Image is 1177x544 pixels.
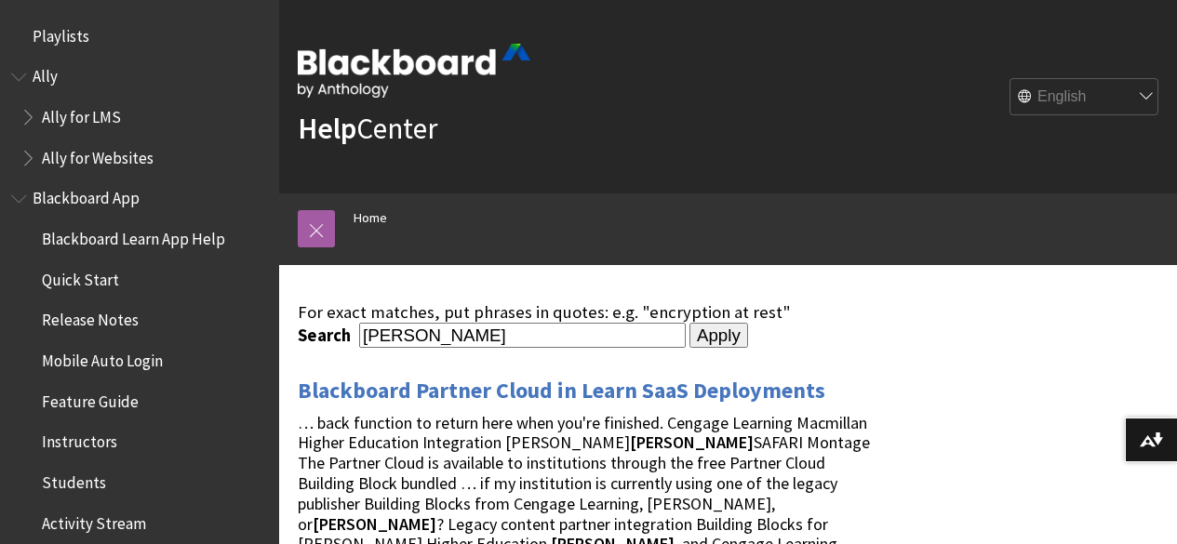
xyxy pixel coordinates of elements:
label: Search [298,325,355,346]
a: Blackboard Partner Cloud in Learn SaaS Deployments [298,376,825,405]
a: Home [354,206,387,230]
span: Ally [33,61,58,86]
span: Blackboard Learn App Help [42,223,225,248]
span: Blackboard App [33,183,140,208]
strong: Help [298,110,356,147]
strong: [PERSON_NAME] [313,513,436,535]
span: Release Notes [42,305,139,330]
span: Playlists [33,20,89,46]
span: Activity Stream [42,508,146,533]
div: For exact matches, put phrases in quotes: e.g. "encryption at rest" [298,302,883,323]
span: Students [42,467,106,492]
img: Blackboard by Anthology [298,44,530,98]
span: Mobile Auto Login [42,345,163,370]
span: Feature Guide [42,386,139,411]
span: Ally for Websites [42,142,154,167]
strong: [PERSON_NAME] [630,431,754,453]
select: Site Language Selector [1010,79,1159,116]
nav: Book outline for Playlists [11,20,268,52]
span: Quick Start [42,264,119,289]
input: Apply [689,323,748,349]
span: Ally for LMS [42,101,121,126]
span: Instructors [42,427,117,452]
nav: Book outline for Anthology Ally Help [11,61,268,174]
a: HelpCenter [298,110,437,147]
